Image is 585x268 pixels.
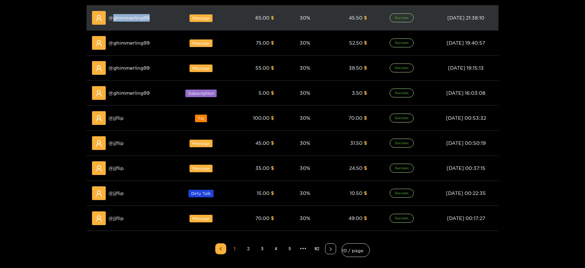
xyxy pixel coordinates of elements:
span: 38.50 [349,65,363,70]
span: $ [271,140,274,145]
span: $ [271,115,274,120]
span: 10.50 [350,190,363,196]
span: user [95,15,102,22]
span: 100.00 [253,115,269,120]
span: 30 % [300,15,310,20]
a: 3 [257,244,267,254]
span: @ jjflip [108,139,124,147]
span: 15.00 [257,190,269,196]
span: 55.00 [255,65,269,70]
span: @ ghimmerling99 [108,64,150,72]
span: $ [364,40,367,45]
span: @ ghimmerling99 [108,89,150,97]
li: 3 [256,243,267,254]
span: 3.50 [352,90,363,95]
span: 75.00 [256,40,269,45]
span: @ jjflip [108,214,124,222]
span: Message [190,65,213,72]
span: [DATE] 00:50:19 [446,140,486,145]
span: Message [190,215,213,222]
span: 31.50 [350,140,363,145]
span: left [219,247,223,251]
span: 35.00 [255,165,269,171]
span: 30 % [300,90,310,95]
li: Next Page [325,243,336,254]
span: Success [390,189,414,198]
span: $ [271,65,274,70]
span: Success [390,38,414,47]
li: Previous Page [215,243,226,254]
li: 1 [229,243,240,254]
span: Success [390,89,414,97]
span: 30 % [300,140,310,145]
span: [DATE] 00:22:35 [446,190,486,196]
span: $ [364,215,367,221]
span: $ [271,215,274,221]
span: Success [390,139,414,148]
span: user [95,215,102,222]
span: 30 % [300,65,310,70]
a: 4 [271,244,281,254]
span: Success [390,13,414,22]
span: $ [364,65,367,70]
li: 82 [311,243,322,254]
span: @ jjflip [108,189,124,197]
li: Next 5 Pages [298,243,309,254]
span: [DATE] 00:17:27 [447,215,485,221]
button: left [215,243,226,254]
span: 52.50 [349,40,363,45]
span: $ [364,90,367,95]
a: 1 [229,244,240,254]
span: 10 / page [342,245,369,255]
span: @ jjflip [108,114,124,122]
span: $ [271,90,274,95]
span: 49.00 [348,215,363,221]
span: $ [364,15,367,20]
span: Message [190,14,213,22]
span: 24.50 [349,165,363,171]
span: [DATE] 00:37:15 [447,165,485,171]
span: $ [271,165,274,171]
span: Tip [195,115,207,122]
span: 30 % [300,215,310,221]
span: Message [190,39,213,47]
a: 5 [284,244,295,254]
button: right [325,243,336,254]
span: $ [364,190,367,196]
span: Success [390,214,414,223]
span: [DATE] 00:53:32 [446,115,486,120]
span: 70.00 [255,215,269,221]
a: 2 [243,244,253,254]
a: 82 [312,244,322,254]
li: 2 [243,243,254,254]
span: @ ghimmerling99 [108,14,150,22]
span: 65.00 [255,15,269,20]
span: @ jjflip [108,164,124,172]
span: Message [190,140,213,147]
span: 5.00 [259,90,269,95]
span: [DATE] 19:15:13 [448,65,484,70]
span: 30 % [300,165,310,171]
span: $ [271,40,274,45]
span: 30 % [300,190,310,196]
span: user [95,115,102,122]
span: Message [190,165,213,172]
span: $ [364,115,367,120]
span: 70.00 [348,115,363,120]
span: $ [271,15,274,20]
span: $ [271,190,274,196]
span: 45.00 [255,140,269,145]
span: user [95,40,102,47]
span: @ ghimmerling99 [108,39,150,47]
span: [DATE] 16:03:08 [446,90,485,95]
span: ••• [298,243,309,254]
span: 30 % [300,40,310,45]
li: 5 [284,243,295,254]
li: 4 [270,243,281,254]
span: user [95,190,102,197]
span: $ [364,140,367,145]
span: Subscription [185,90,217,97]
span: right [329,247,333,251]
span: user [95,140,102,147]
span: Success [390,164,414,173]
